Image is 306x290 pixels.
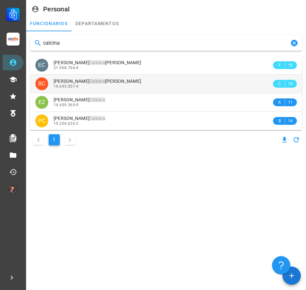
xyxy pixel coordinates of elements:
[43,38,289,48] input: Buscar funcionarios…
[89,79,105,84] mark: Calcina
[54,79,141,84] span: [PERSON_NAME] [PERSON_NAME]
[39,96,45,109] span: EZ
[54,60,141,65] span: [PERSON_NAME] [PERSON_NAME]
[38,114,45,127] span: PC
[54,97,105,102] span: [PERSON_NAME]
[26,16,72,31] a: funcionarios
[54,116,105,121] span: [PERSON_NAME]
[43,6,70,13] div: Personal
[72,16,123,31] a: departamentos
[288,80,293,87] span: 14
[277,99,282,106] span: A
[288,99,293,106] span: 11
[38,77,45,90] span: BC
[54,103,79,107] span: 14.699.369-9
[30,133,78,147] nav: Navegación de paginación
[35,114,48,127] div: avatar
[277,62,282,68] span: F
[9,185,17,193] div: avatar
[277,118,282,124] span: B
[54,84,79,89] span: 14.693.857-4
[89,116,105,121] mark: Calcina
[35,77,48,90] div: avatar
[290,39,298,47] button: Clear
[49,134,60,145] button: Página actual, página 1
[89,97,105,102] mark: Calcina
[277,80,282,87] span: C
[288,62,293,68] span: 15
[89,60,105,65] mark: Calcina
[288,118,293,124] span: 14
[54,121,79,126] span: 19.204.626-2
[38,59,45,72] span: EC
[54,65,79,70] span: 21.968.766-4
[35,59,48,72] div: avatar
[35,96,48,109] div: avatar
